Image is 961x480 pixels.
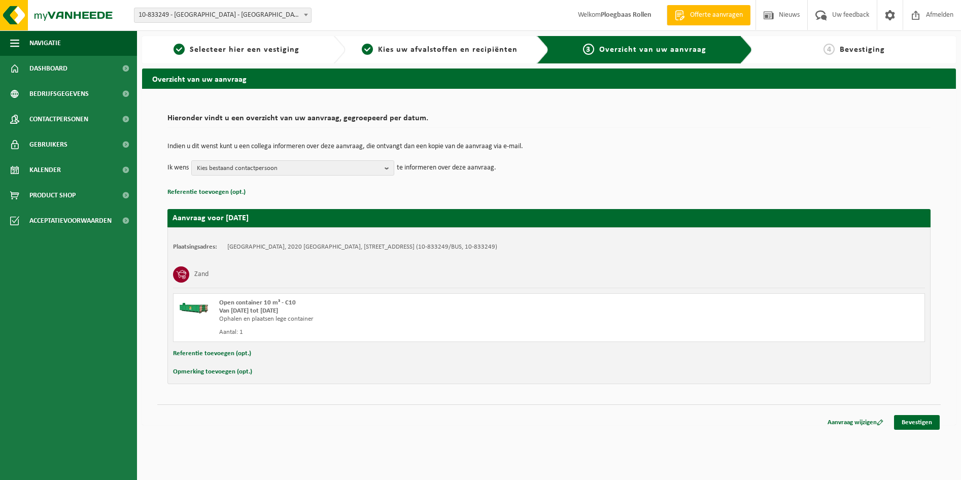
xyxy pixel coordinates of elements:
[191,160,394,176] button: Kies bestaand contactpersoon
[362,44,373,55] span: 2
[227,243,497,251] td: [GEOGRAPHIC_DATA], 2020 [GEOGRAPHIC_DATA], [STREET_ADDRESS] (10-833249/BUS, 10-833249)
[167,143,931,150] p: Indien u dit wenst kunt u een collega informeren over deze aanvraag, die ontvangt dan een kopie v...
[219,307,278,314] strong: Van [DATE] tot [DATE]
[167,186,246,199] button: Referentie toevoegen (opt.)
[134,8,312,23] span: 10-833249 - IKO NV MILIEUSTRAAT FABRIEK - ANTWERPEN
[29,132,67,157] span: Gebruikers
[147,44,325,56] a: 1Selecteer hier een vestiging
[894,415,940,430] a: Bevestigen
[29,157,61,183] span: Kalender
[667,5,750,25] a: Offerte aanvragen
[173,365,252,379] button: Opmerking toevoegen (opt.)
[820,415,891,430] a: Aanvraag wijzigen
[599,46,706,54] span: Overzicht van uw aanvraag
[173,347,251,360] button: Referentie toevoegen (opt.)
[173,214,249,222] strong: Aanvraag voor [DATE]
[29,183,76,208] span: Product Shop
[173,244,217,250] strong: Plaatsingsadres:
[29,56,67,81] span: Dashboard
[840,46,885,54] span: Bevestiging
[190,46,299,54] span: Selecteer hier een vestiging
[378,46,518,54] span: Kies uw afvalstoffen en recipiënten
[179,299,209,314] img: HK-XC-10-GN-00.png
[219,299,296,306] span: Open container 10 m³ - C10
[142,68,956,88] h2: Overzicht van uw aanvraag
[351,44,529,56] a: 2Kies uw afvalstoffen en recipiënten
[823,44,835,55] span: 4
[583,44,594,55] span: 3
[197,161,381,176] span: Kies bestaand contactpersoon
[29,81,89,107] span: Bedrijfsgegevens
[219,328,590,336] div: Aantal: 1
[29,107,88,132] span: Contactpersonen
[219,315,590,323] div: Ophalen en plaatsen lege container
[29,208,112,233] span: Acceptatievoorwaarden
[134,8,311,22] span: 10-833249 - IKO NV MILIEUSTRAAT FABRIEK - ANTWERPEN
[601,11,651,19] strong: Ploegbaas Rollen
[397,160,496,176] p: te informeren over deze aanvraag.
[194,266,209,283] h3: Zand
[174,44,185,55] span: 1
[167,160,189,176] p: Ik wens
[29,30,61,56] span: Navigatie
[167,114,931,128] h2: Hieronder vindt u een overzicht van uw aanvraag, gegroepeerd per datum.
[688,10,745,20] span: Offerte aanvragen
